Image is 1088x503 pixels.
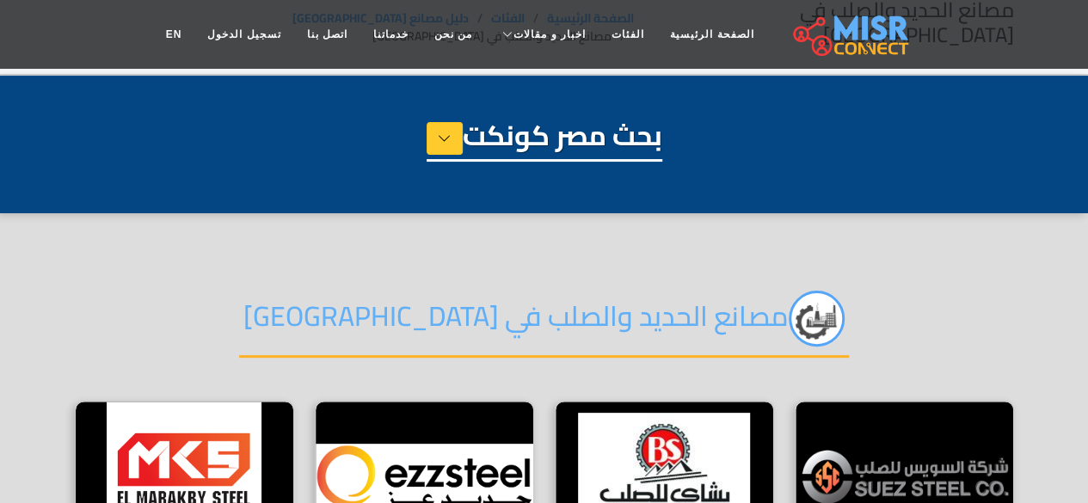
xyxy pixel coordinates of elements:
[513,27,586,42] span: اخبار و مقالات
[153,18,195,51] a: EN
[793,13,908,56] img: main.misr_connect
[294,18,360,51] a: اتصل بنا
[789,291,845,347] img: N7kGiWAYb9CzL56hk1W4.png
[485,18,599,51] a: اخبار و مقالات
[427,119,662,162] h1: بحث مصر كونكت
[657,18,766,51] a: الصفحة الرئيسية
[239,291,849,358] h2: مصانع الحديد والصلب في [GEOGRAPHIC_DATA]
[360,18,421,51] a: خدماتنا
[421,18,485,51] a: من نحن
[194,18,293,51] a: تسجيل الدخول
[599,18,657,51] a: الفئات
